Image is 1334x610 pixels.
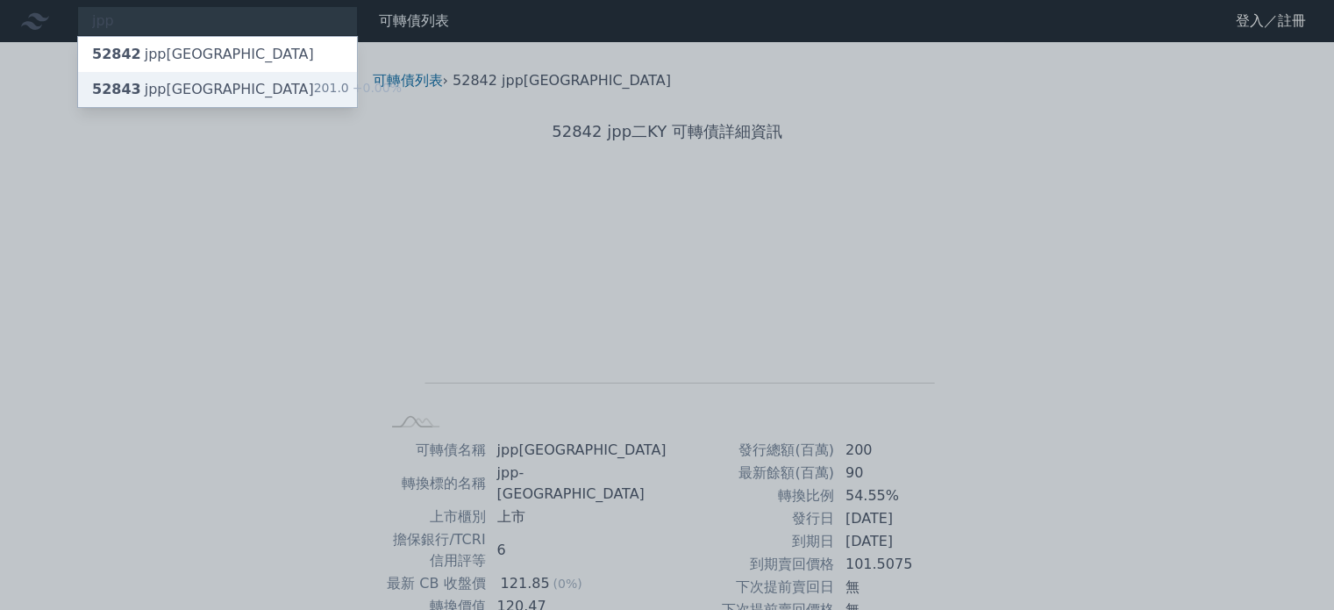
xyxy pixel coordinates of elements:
[78,37,357,72] a: 52842jpp[GEOGRAPHIC_DATA]
[92,79,314,100] div: jpp[GEOGRAPHIC_DATA]
[78,72,357,107] a: 52843jpp[GEOGRAPHIC_DATA] 201.0+0.00%
[92,44,314,65] div: jpp[GEOGRAPHIC_DATA]
[349,81,402,95] span: +0.00%
[92,46,141,62] span: 52842
[92,81,141,97] span: 52843
[314,79,402,100] div: 201.0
